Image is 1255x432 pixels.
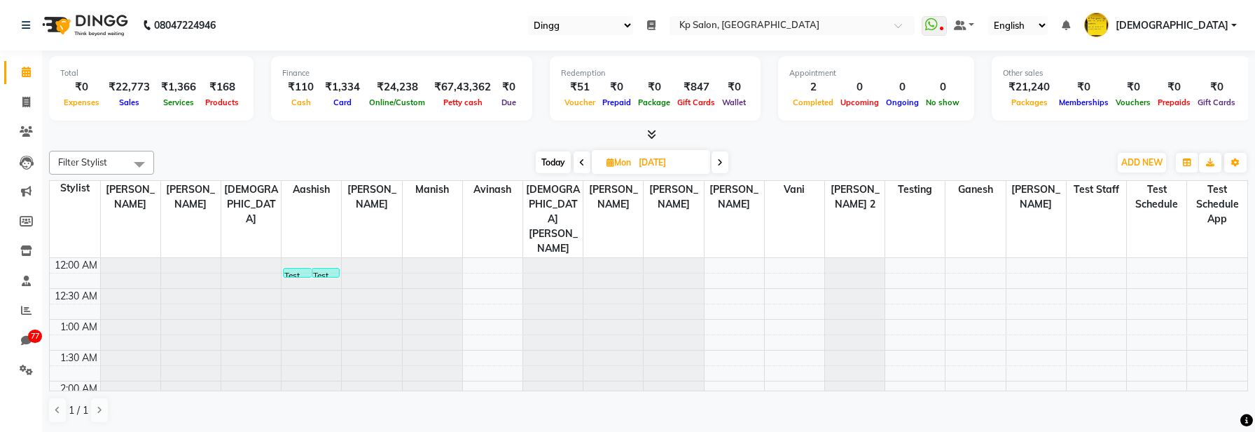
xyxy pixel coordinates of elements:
span: [PERSON_NAME] [1006,181,1066,213]
div: 0 [882,79,922,95]
div: ₹1,334 [319,79,366,95]
span: [DEMOGRAPHIC_DATA] [1116,18,1228,33]
div: ₹0 [1154,79,1194,95]
div: 0 [922,79,963,95]
span: Cash [288,97,314,107]
div: Finance [282,67,521,79]
span: Ganesh [945,181,1005,198]
span: Sales [116,97,143,107]
span: Expenses [60,97,103,107]
span: ADD NEW [1121,157,1163,168]
span: [PERSON_NAME] [101,181,160,213]
div: 2:00 AM [57,382,100,396]
span: Ongoing [882,97,922,107]
div: 0 [837,79,882,95]
span: Filter Stylist [58,156,107,168]
div: ₹168 [202,79,242,95]
span: Upcoming [837,97,882,107]
span: Voucher [561,97,599,107]
span: Test Schedule [1127,181,1186,213]
span: [DEMOGRAPHIC_DATA] [221,181,281,228]
div: Appointment [789,67,963,79]
div: ₹0 [60,79,103,95]
div: 1:30 AM [57,351,100,365]
span: [PERSON_NAME] 2 [825,181,885,213]
img: logo [36,6,132,45]
span: No show [922,97,963,107]
span: [PERSON_NAME] [342,181,401,213]
span: Products [202,97,242,107]
span: 77 [28,330,42,344]
div: ₹21,240 [1003,79,1055,95]
span: [PERSON_NAME] [161,181,221,213]
div: ₹0 [599,79,635,95]
div: ₹110 [282,79,319,95]
span: Online/Custom [366,97,429,107]
a: 77 [4,330,38,353]
div: Test QA7, TK01, 12:10 AM-12:20 AM, 10 min service [312,269,340,277]
span: Services [160,97,197,107]
div: ₹22,773 [103,79,155,95]
div: ₹847 [674,79,719,95]
span: 1 / 1 [69,403,88,418]
span: Aashish [282,181,341,198]
div: ₹51 [561,79,599,95]
span: Today [536,151,571,173]
div: ₹0 [497,79,521,95]
span: Vani [765,181,824,198]
span: Package [635,97,674,107]
span: [DEMOGRAPHIC_DATA][PERSON_NAME] [523,181,583,257]
div: 12:00 AM [52,258,100,273]
div: ₹24,238 [366,79,429,95]
div: Other sales [1003,67,1239,79]
div: Stylist [50,181,100,196]
span: Gift Cards [1194,97,1239,107]
input: 2025-09-01 [635,152,705,173]
div: ₹0 [719,79,749,95]
span: Petty cash [440,97,486,107]
div: 12:30 AM [52,289,100,304]
span: Avinash [463,181,522,198]
span: test staff [1067,181,1126,198]
div: ₹1,366 [155,79,202,95]
span: Test schedule app [1187,181,1247,228]
span: Card [330,97,355,107]
div: ₹67,43,362 [429,79,497,95]
span: Gift Cards [674,97,719,107]
div: 1:00 AM [57,320,100,335]
b: 08047224946 [154,6,216,45]
span: [PERSON_NAME] [644,181,703,213]
div: Redemption [561,67,749,79]
div: Total [60,67,242,79]
span: Packages [1008,97,1051,107]
span: Completed [789,97,837,107]
span: Prepaid [599,97,635,107]
div: 2 [789,79,837,95]
span: Prepaids [1154,97,1194,107]
img: Shivam [1084,13,1109,37]
span: Memberships [1055,97,1112,107]
span: Manish [403,181,462,198]
span: Vouchers [1112,97,1154,107]
button: ADD NEW [1118,153,1166,173]
span: Mon [603,157,635,168]
div: ₹0 [1055,79,1112,95]
div: ₹0 [635,79,674,95]
span: Due [498,97,520,107]
span: Wallet [719,97,749,107]
div: ₹0 [1194,79,1239,95]
div: ₹0 [1112,79,1154,95]
span: [PERSON_NAME] [583,181,643,213]
span: [PERSON_NAME] [705,181,764,213]
div: Test QA7, TK01, 12:10 AM-12:20 AM, 10 min service [284,269,311,277]
span: testing [885,181,945,198]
